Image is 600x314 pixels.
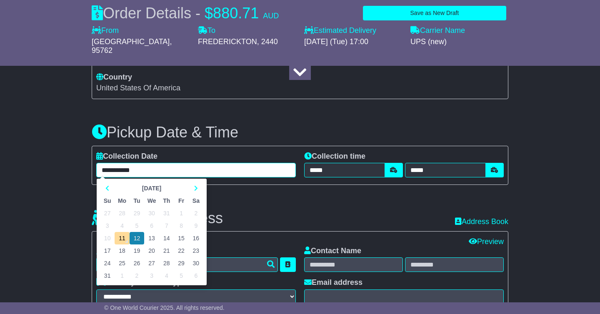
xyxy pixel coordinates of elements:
[100,194,115,207] th: Su
[189,244,203,257] td: 23
[115,244,130,257] td: 18
[410,26,465,35] label: Carrier Name
[92,210,223,227] h3: Delivery Address
[159,219,174,232] td: 7
[198,37,257,46] span: FREDERICKTON
[115,219,130,232] td: 4
[469,237,504,246] a: Preview
[159,257,174,269] td: 28
[130,244,144,257] td: 19
[115,257,130,269] td: 25
[130,269,144,282] td: 2
[263,12,279,20] span: AUD
[115,232,130,244] td: 11
[100,207,115,219] td: 27
[304,37,402,47] div: [DATE] (Tue) 17:00
[213,5,259,22] span: 880.71
[304,278,362,287] label: Email address
[100,244,115,257] td: 17
[144,194,159,207] th: We
[92,124,508,141] h3: Pickup Date & Time
[130,257,144,269] td: 26
[363,6,506,20] button: Save as New Draft
[174,244,188,257] td: 22
[174,207,188,219] td: 1
[257,37,278,46] span: , 2440
[115,207,130,219] td: 28
[174,269,188,282] td: 5
[96,84,180,92] span: United States Of America
[189,219,203,232] td: 9
[96,73,132,82] label: Country
[174,194,188,207] th: Fr
[455,217,508,226] a: Address Book
[410,37,508,47] div: UPS (new)
[159,269,174,282] td: 4
[189,194,203,207] th: Sa
[205,5,213,22] span: $
[92,37,170,46] span: [GEOGRAPHIC_DATA]
[130,194,144,207] th: Tu
[198,26,215,35] label: To
[304,26,402,35] label: Estimated Delivery
[174,257,188,269] td: 29
[100,232,115,244] td: 10
[144,257,159,269] td: 27
[304,247,361,256] label: Contact Name
[189,232,203,244] td: 16
[115,194,130,207] th: Mo
[189,207,203,219] td: 2
[115,269,130,282] td: 1
[159,194,174,207] th: Th
[144,269,159,282] td: 3
[159,232,174,244] td: 14
[144,219,159,232] td: 6
[100,219,115,232] td: 3
[144,232,159,244] td: 13
[144,207,159,219] td: 30
[304,152,365,161] label: Collection time
[159,207,174,219] td: 31
[174,219,188,232] td: 8
[104,304,225,311] span: © One World Courier 2025. All rights reserved.
[92,4,279,22] div: Order Details -
[130,207,144,219] td: 29
[130,232,144,244] td: 12
[189,257,203,269] td: 30
[92,37,172,55] span: , 95762
[174,232,188,244] td: 15
[144,244,159,257] td: 20
[115,182,188,194] th: Select Month
[96,152,157,161] label: Collection Date
[189,269,203,282] td: 6
[92,26,119,35] label: From
[100,257,115,269] td: 24
[159,244,174,257] td: 21
[130,219,144,232] td: 5
[100,269,115,282] td: 31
